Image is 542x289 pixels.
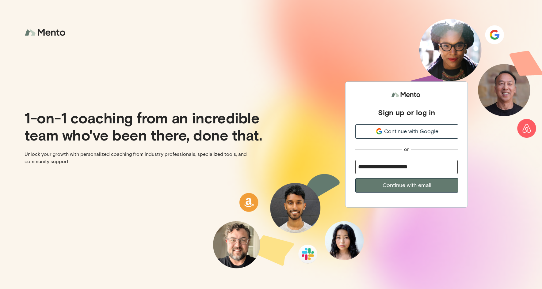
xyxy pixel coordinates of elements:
[25,151,266,165] p: Unlock your growth with personalized coaching from industry professionals, specialized tools, and...
[384,127,438,136] span: Continue with Google
[391,89,422,100] img: logo.svg
[355,124,458,139] button: Continue with Google
[378,108,435,117] div: Sign up or log in
[25,24,67,41] img: logo
[355,178,458,193] button: Continue with email
[25,109,266,143] p: 1-on-1 coaching from an incredible team who've been there, done that.
[404,146,409,152] div: or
